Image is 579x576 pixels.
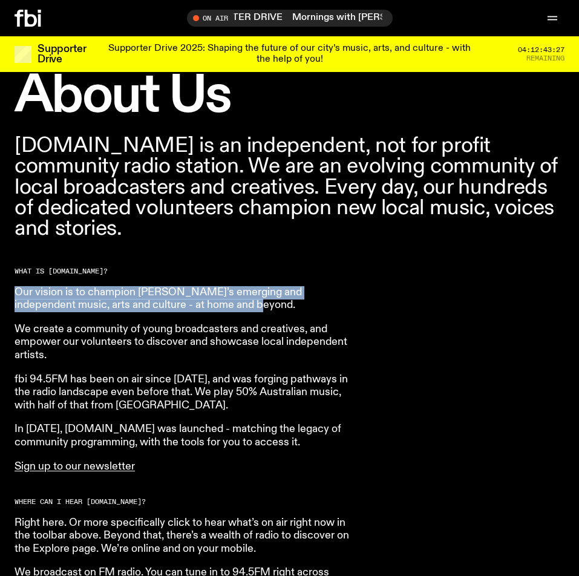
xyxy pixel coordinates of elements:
h3: Supporter Drive [38,44,86,65]
p: Our vision is to champion [PERSON_NAME]’s emerging and independent music, arts and culture - at h... [15,286,363,312]
p: [DOMAIN_NAME] is an independent, not for profit community radio station. We are an evolving commu... [15,136,564,239]
h2: Where can I hear [DOMAIN_NAME]? [15,499,363,505]
p: In [DATE], [DOMAIN_NAME] was launched - matching the legacy of community programming, with the to... [15,423,363,449]
span: Remaining [526,55,564,62]
h1: About Us [15,72,564,121]
p: fbi 94.5FM has been on air since [DATE], and was forging pathways in the radio landscape even bef... [15,373,363,413]
p: We create a community of young broadcasters and creatives, and empower our volunteers to discover... [15,323,363,362]
button: On AirMornings with [PERSON_NAME] // SUPPORTER DRIVEMornings with [PERSON_NAME] // SUPPORTER DRIVE [187,10,393,27]
h2: What is [DOMAIN_NAME]? [15,268,363,275]
span: 04:12:43:27 [518,47,564,53]
p: Supporter Drive 2025: Shaping the future of our city’s music, arts, and culture - with the help o... [102,44,477,65]
a: Sign up to our newsletter [15,461,135,472]
p: Right here. Or more specifically click to hear what’s on air right now in the toolbar above. Beyo... [15,517,363,556]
